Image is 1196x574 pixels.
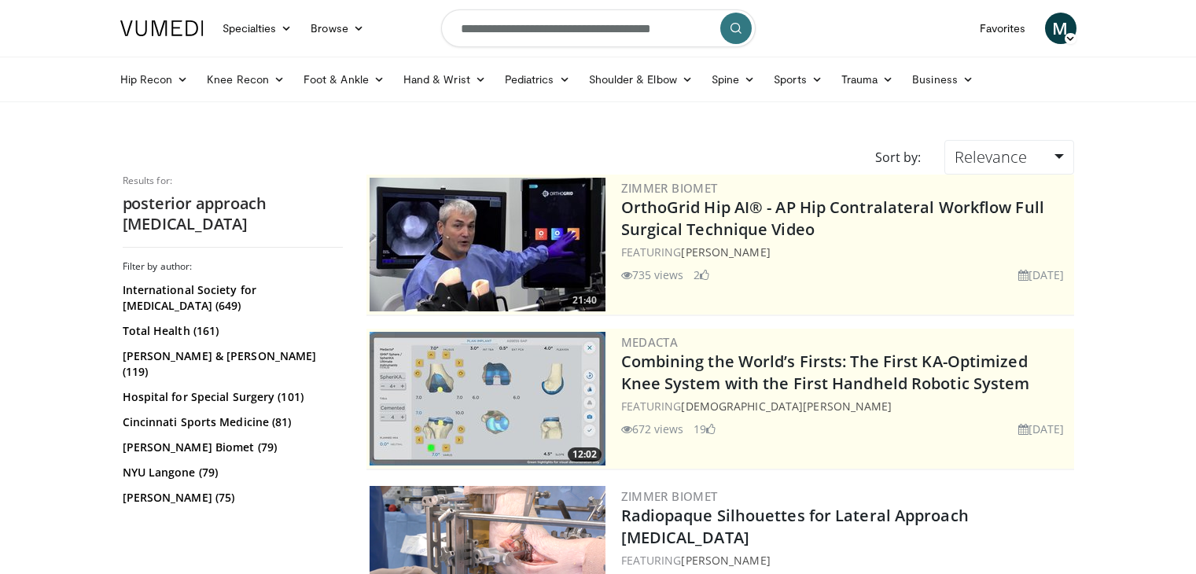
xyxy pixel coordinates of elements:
a: Knee Recon [197,64,294,95]
a: 12:02 [370,332,605,465]
a: NYU Langone (79) [123,465,339,480]
a: Combining the World’s Firsts: The First KA-Optimized Knee System with the First Handheld Robotic ... [621,351,1030,394]
a: Spine [702,64,764,95]
a: Foot & Ankle [294,64,394,95]
a: Pediatrics [495,64,580,95]
a: Favorites [970,13,1036,44]
a: Trauma [832,64,903,95]
a: Specialties [213,13,302,44]
div: FEATURING [621,552,1071,568]
li: [DATE] [1018,267,1065,283]
a: International Society for [MEDICAL_DATA] (649) [123,282,339,314]
div: FEATURING [621,398,1071,414]
a: Total Health (161) [123,323,339,339]
a: [DEMOGRAPHIC_DATA][PERSON_NAME] [681,399,892,414]
a: [PERSON_NAME] [681,553,770,568]
a: [PERSON_NAME] & [PERSON_NAME] (119) [123,348,339,380]
img: aaf1b7f9-f888-4d9f-a252-3ca059a0bd02.300x170_q85_crop-smart_upscale.jpg [370,332,605,465]
a: [PERSON_NAME] Biomet (79) [123,440,339,455]
span: 12:02 [568,447,602,462]
input: Search topics, interventions [441,9,756,47]
h3: Filter by author: [123,260,343,273]
a: Sports [764,64,832,95]
a: Zimmer Biomet [621,488,718,504]
a: [PERSON_NAME] [681,245,770,259]
li: 19 [694,421,716,437]
a: Business [903,64,983,95]
span: 21:40 [568,293,602,307]
a: Cincinnati Sports Medicine (81) [123,414,339,430]
a: OrthoGrid Hip AI® - AP Hip Contralateral Workflow Full Surgical Technique Video [621,197,1044,240]
div: Sort by: [863,140,933,175]
a: Shoulder & Elbow [580,64,702,95]
a: Radiopaque Silhouettes for Lateral Approach [MEDICAL_DATA] [621,505,969,548]
a: [PERSON_NAME] (75) [123,490,339,506]
li: [DATE] [1018,421,1065,437]
a: 21:40 [370,178,605,311]
img: VuMedi Logo [120,20,204,36]
a: M [1045,13,1076,44]
a: Hip Recon [111,64,198,95]
h2: posterior approach [MEDICAL_DATA] [123,193,343,234]
a: Hospital for Special Surgery (101) [123,389,339,405]
a: Relevance [944,140,1073,175]
div: FEATURING [621,244,1071,260]
a: Zimmer Biomet [621,180,718,196]
li: 2 [694,267,709,283]
p: Results for: [123,175,343,187]
a: Hand & Wrist [394,64,495,95]
a: Browse [301,13,374,44]
li: 735 views [621,267,684,283]
li: 672 views [621,421,684,437]
img: 96a9cbbb-25ee-4404-ab87-b32d60616ad7.300x170_q85_crop-smart_upscale.jpg [370,178,605,311]
a: Medacta [621,334,679,350]
span: Relevance [955,146,1027,167]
